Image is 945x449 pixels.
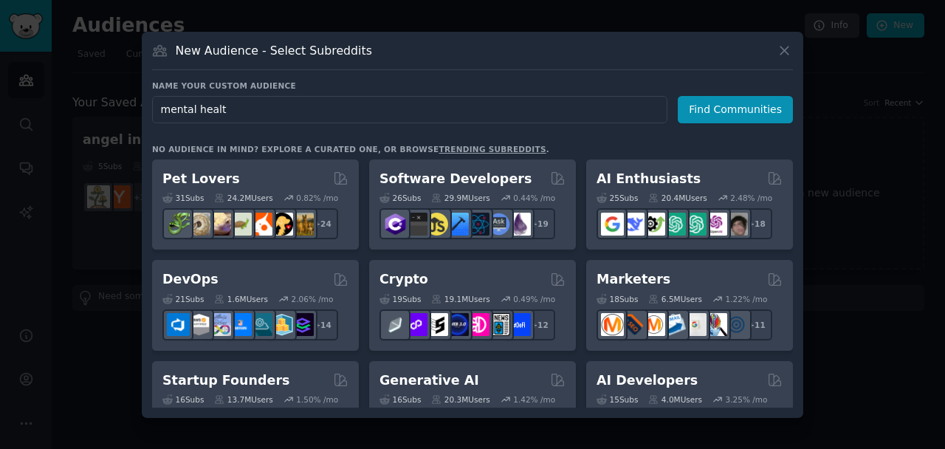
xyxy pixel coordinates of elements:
[597,371,698,390] h2: AI Developers
[384,313,407,336] img: ethfinance
[307,309,338,340] div: + 14
[152,96,667,123] input: Pick a short name, like "Digital Marketers" or "Movie-Goers"
[524,208,555,239] div: + 19
[648,193,707,203] div: 20.4M Users
[684,313,707,336] img: googleads
[704,313,727,336] img: MarketingResearch
[513,394,555,405] div: 1.42 % /mo
[524,309,555,340] div: + 12
[188,313,210,336] img: AWS_Certified_Experts
[379,170,532,188] h2: Software Developers
[162,270,219,289] h2: DevOps
[379,270,428,289] h2: Crypto
[597,170,701,188] h2: AI Enthusiasts
[425,313,448,336] img: ethstaker
[642,213,665,236] img: AItoolsCatalog
[229,313,252,336] img: DevOpsLinks
[270,313,293,336] img: aws_cdk
[162,193,204,203] div: 31 Sub s
[296,394,338,405] div: 1.50 % /mo
[379,394,421,405] div: 16 Sub s
[379,193,421,203] div: 26 Sub s
[250,313,272,336] img: platformengineering
[229,213,252,236] img: turtle
[601,313,624,336] img: content_marketing
[622,213,645,236] img: DeepSeek
[446,213,469,236] img: iOSProgramming
[162,394,204,405] div: 16 Sub s
[725,313,748,336] img: OnlineMarketing
[162,294,204,304] div: 21 Sub s
[214,193,272,203] div: 24.2M Users
[726,294,768,304] div: 1.22 % /mo
[270,213,293,236] img: PetAdvice
[152,80,793,91] h3: Name your custom audience
[678,96,793,123] button: Find Communities
[405,213,427,236] img: software
[208,313,231,336] img: Docker_DevOps
[487,313,510,336] img: CryptoNews
[379,371,479,390] h2: Generative AI
[730,193,772,203] div: 2.48 % /mo
[250,213,272,236] img: cockatiel
[291,213,314,236] img: dogbreed
[513,193,555,203] div: 0.44 % /mo
[642,313,665,336] img: AskMarketing
[291,313,314,336] img: PlatformEngineers
[431,294,489,304] div: 19.1M Users
[439,145,546,154] a: trending subreddits
[648,394,702,405] div: 4.0M Users
[167,213,190,236] img: herpetology
[208,213,231,236] img: leopardgeckos
[725,213,748,236] img: ArtificalIntelligence
[597,270,670,289] h2: Marketers
[663,313,686,336] img: Emailmarketing
[508,313,531,336] img: defi_
[513,294,555,304] div: 0.49 % /mo
[431,193,489,203] div: 29.9M Users
[425,213,448,236] img: learnjavascript
[307,208,338,239] div: + 24
[704,213,727,236] img: OpenAIDev
[167,313,190,336] img: azuredevops
[467,313,489,336] img: defiblockchain
[663,213,686,236] img: chatgpt_promptDesign
[726,394,768,405] div: 3.25 % /mo
[741,309,772,340] div: + 11
[684,213,707,236] img: chatgpt_prompts_
[446,313,469,336] img: web3
[508,213,531,236] img: elixir
[214,294,268,304] div: 1.6M Users
[597,294,638,304] div: 18 Sub s
[384,213,407,236] img: csharp
[487,213,510,236] img: AskComputerScience
[176,43,372,58] h3: New Audience - Select Subreddits
[162,170,240,188] h2: Pet Lovers
[622,313,645,336] img: bigseo
[597,394,638,405] div: 15 Sub s
[152,144,549,154] div: No audience in mind? Explore a curated one, or browse .
[379,294,421,304] div: 19 Sub s
[467,213,489,236] img: reactnative
[601,213,624,236] img: GoogleGeminiAI
[162,371,289,390] h2: Startup Founders
[597,193,638,203] div: 25 Sub s
[214,394,272,405] div: 13.7M Users
[741,208,772,239] div: + 18
[648,294,702,304] div: 6.5M Users
[292,294,334,304] div: 2.06 % /mo
[405,313,427,336] img: 0xPolygon
[188,213,210,236] img: ballpython
[296,193,338,203] div: 0.82 % /mo
[431,394,489,405] div: 20.3M Users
